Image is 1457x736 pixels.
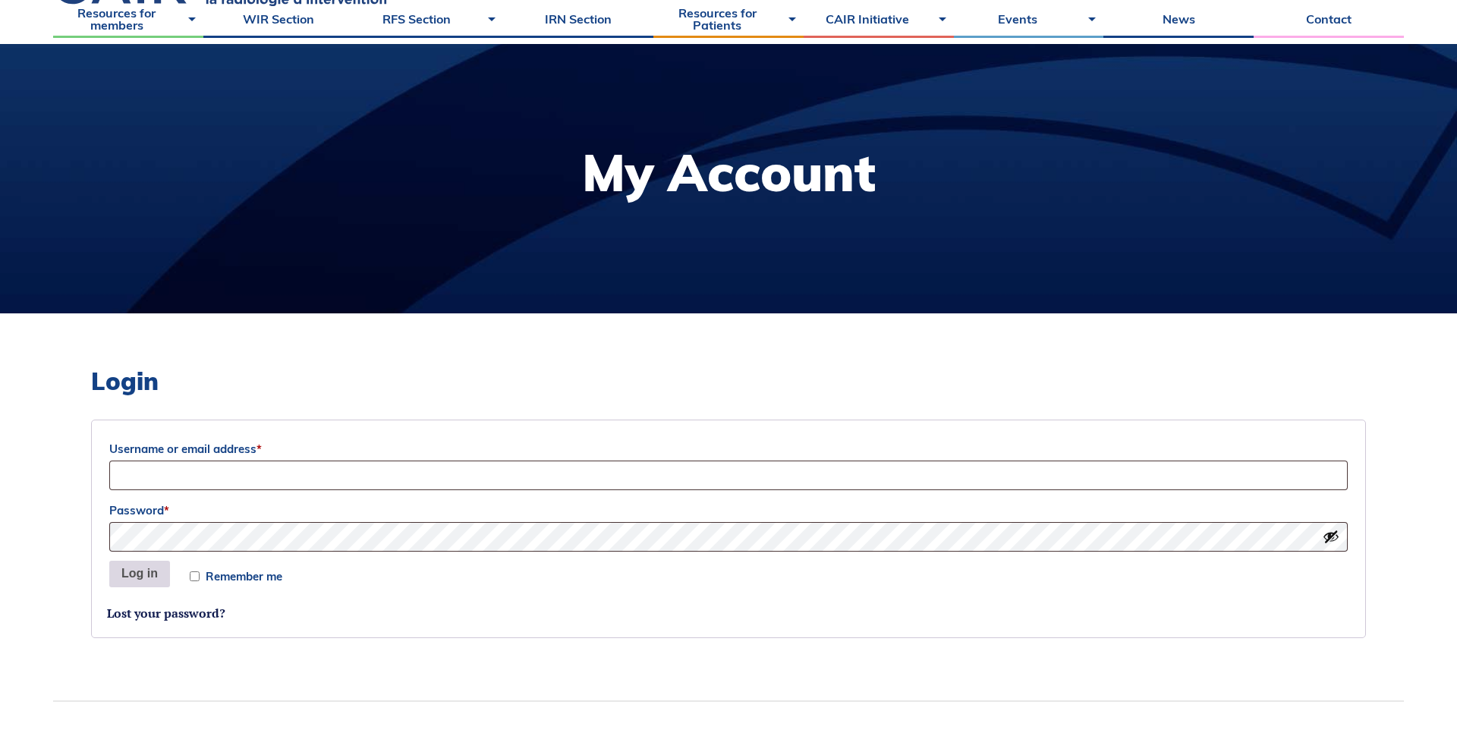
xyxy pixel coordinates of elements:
button: Show password [1323,528,1339,545]
button: Log in [109,561,170,588]
h2: Login [91,366,1366,395]
label: Username or email address [109,438,1348,461]
a: Lost your password? [107,605,225,621]
input: Remember me [190,571,200,581]
span: Remember me [206,571,282,582]
label: Password [109,499,1348,522]
h1: My Account [582,147,876,198]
